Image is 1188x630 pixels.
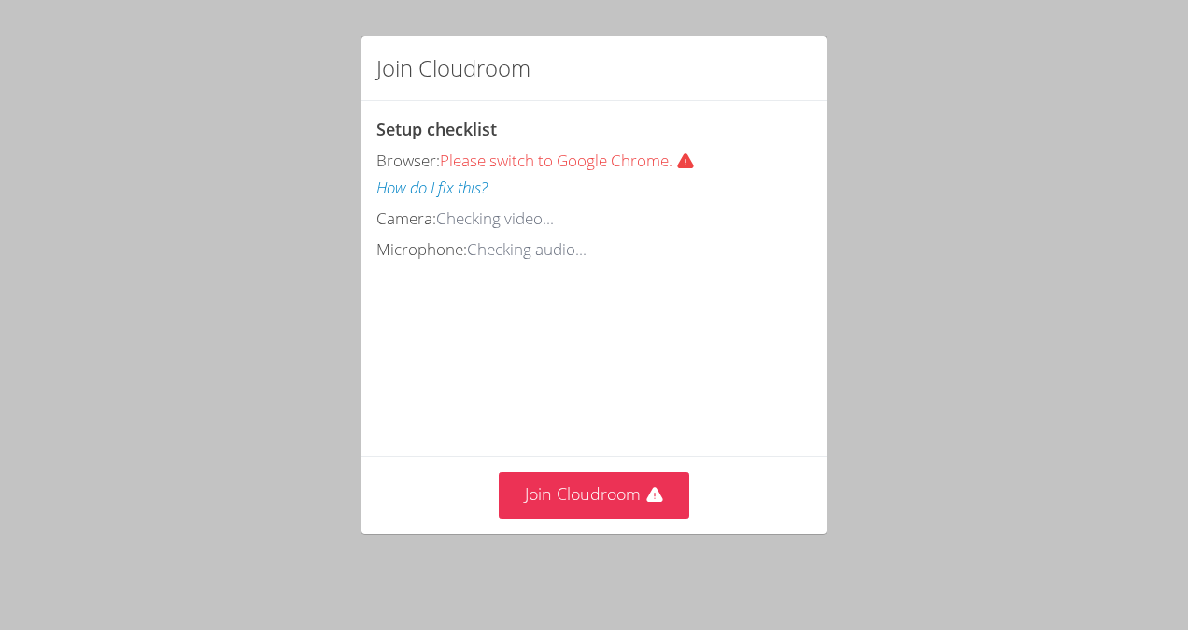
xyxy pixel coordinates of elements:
h2: Join Cloudroom [376,51,530,85]
span: Please switch to Google Chrome. [440,150,702,171]
span: Checking video... [436,208,554,229]
span: Checking audio... [467,238,587,260]
span: Browser: [376,150,440,171]
span: Camera: [376,208,436,229]
span: Setup checklist [376,118,497,140]
span: Microphone: [376,238,467,260]
button: Join Cloudroom [499,472,690,518]
button: How do I fix this? [376,175,488,202]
